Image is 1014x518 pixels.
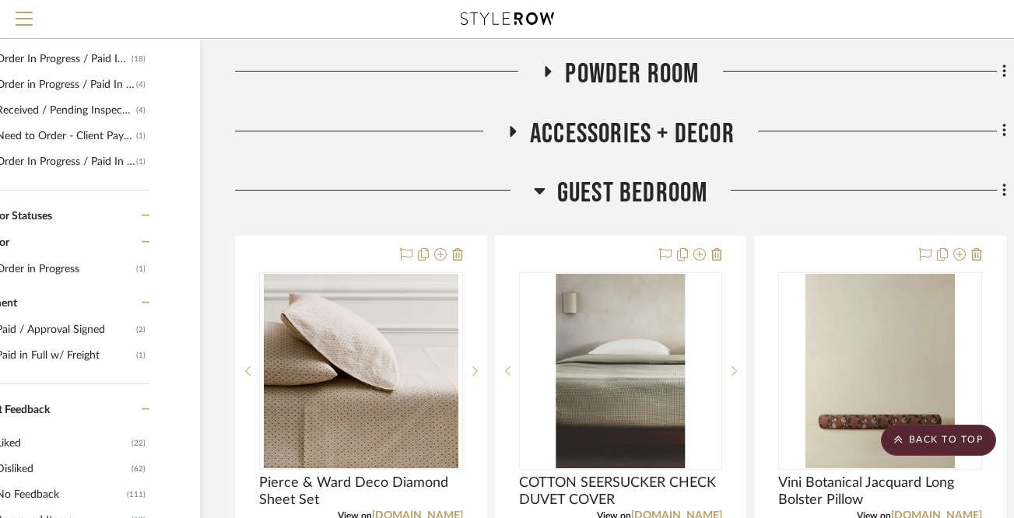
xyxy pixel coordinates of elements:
span: COTTON SEERSUCKER CHECK DUVET COVER [519,474,723,509]
span: Powder Room [565,58,699,91]
div: (1) [136,343,146,368]
span: Vini Botanical Jacquard Long Bolster Pillow [778,474,982,509]
span: Pierce & Ward Deco Diamond Sheet Set [259,474,463,509]
div: (1) [136,149,146,174]
div: (62) [132,457,146,481]
img: Vini Botanical Jacquard Long Bolster Pillow [805,274,955,468]
div: (18) [132,47,146,72]
div: (4) [136,98,146,123]
div: (1) [136,257,146,282]
div: (4) [136,72,146,97]
span: Guest Bedroom [557,177,708,210]
div: (2) [136,317,146,342]
div: 0 [520,273,722,469]
scroll-to-top-button: BACK TO TOP [881,425,996,456]
div: (111) [127,482,146,507]
div: (22) [132,431,146,456]
div: (1) [136,124,146,149]
img: Pierce & Ward Deco Diamond Sheet Set [264,274,458,468]
span: Accessories + Decor [530,117,735,151]
img: COTTON SEERSUCKER CHECK DUVET COVER [556,274,685,468]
